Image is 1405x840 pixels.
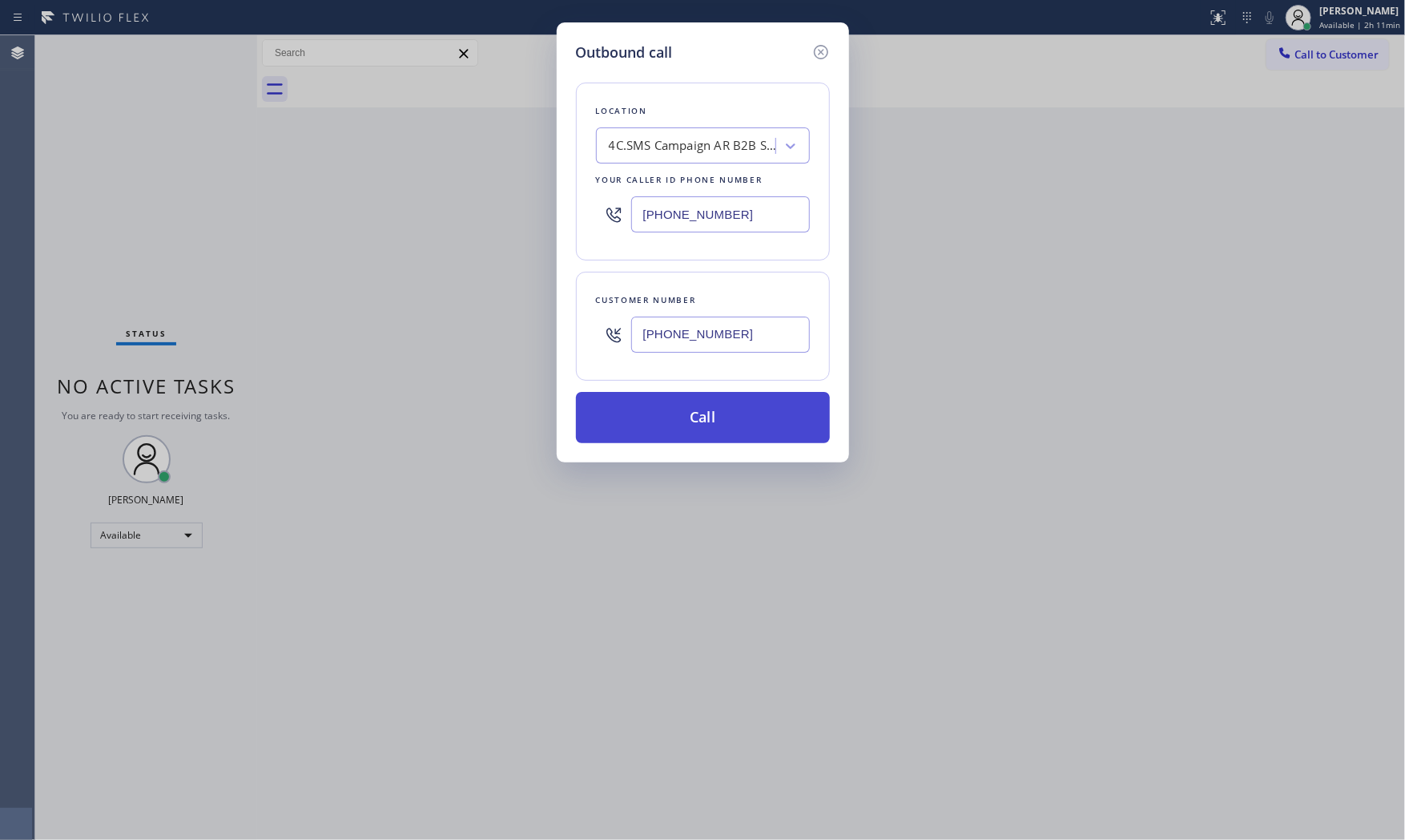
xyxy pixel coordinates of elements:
[609,137,777,155] div: 4C.SMS Campaign AR B2B SMS
[596,103,810,119] div: Location
[596,172,810,188] div: Your caller id phone number
[596,292,810,309] div: Customer number
[576,392,830,443] button: Call
[631,196,810,232] input: (123) 456-7890
[631,317,810,353] input: (123) 456-7890
[576,42,673,63] h5: Outbound call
